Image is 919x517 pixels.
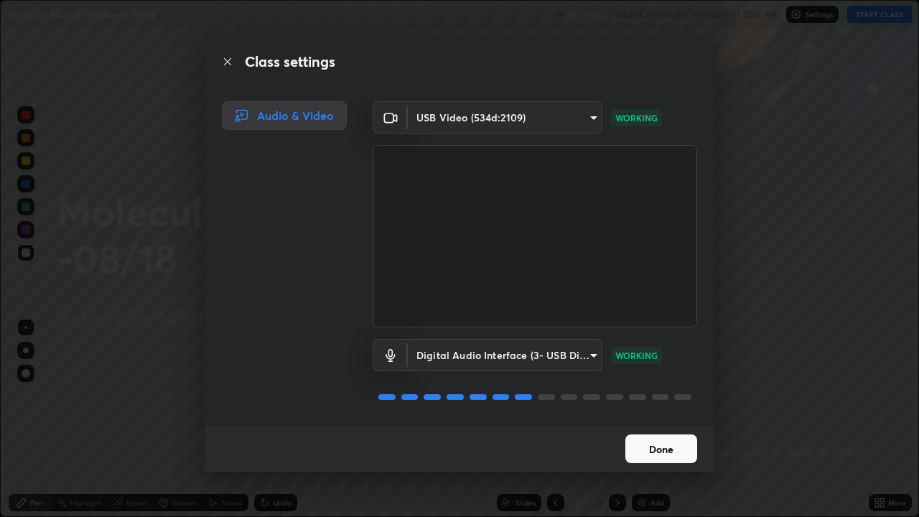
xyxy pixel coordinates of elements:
div: Audio & Video [222,101,347,130]
p: WORKING [615,349,658,362]
button: Done [625,434,697,463]
div: USB Video (534d:2109) [408,101,602,134]
p: WORKING [615,111,658,124]
h2: Class settings [245,51,335,73]
div: USB Video (534d:2109) [408,339,602,371]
